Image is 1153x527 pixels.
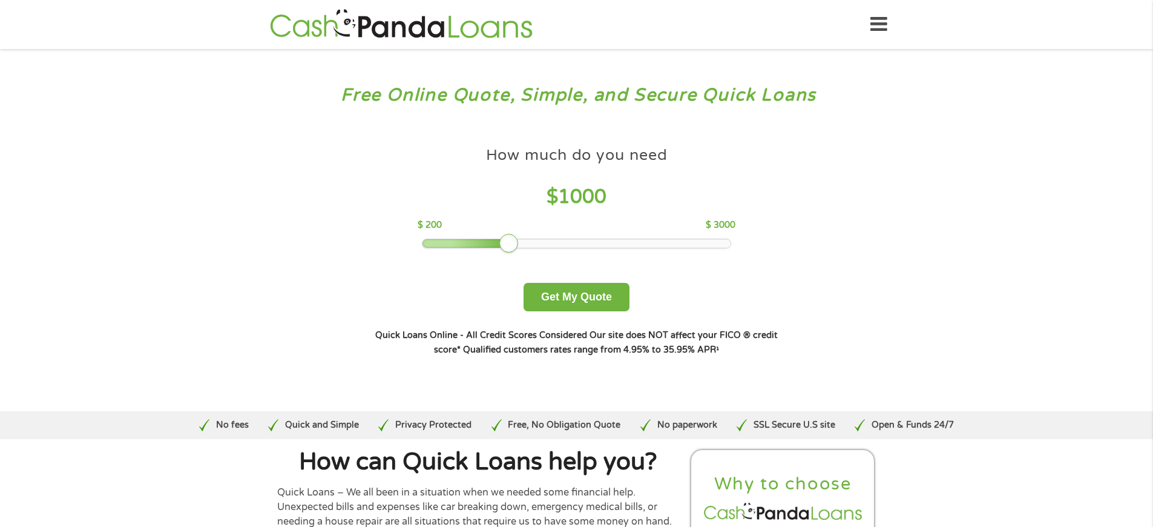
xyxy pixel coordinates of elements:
[434,330,778,355] strong: Our site does NOT affect your FICO ® credit score*
[754,419,835,432] p: SSL Secure U.S site
[524,283,629,311] button: Get My Quote
[558,185,606,208] span: 1000
[285,419,359,432] p: Quick and Simple
[701,473,865,496] h2: Why to choose
[463,345,719,355] strong: Qualified customers rates range from 4.95% to 35.95% APR¹
[706,219,735,232] p: $ 3000
[508,419,620,432] p: Free, No Obligation Quote
[375,330,587,340] strong: Quick Loans Online - All Credit Scores Considered
[35,84,1119,107] h3: Free Online Quote, Simple, and Secure Quick Loans
[395,419,471,432] p: Privacy Protected
[277,450,679,474] h1: How can Quick Loans help you?
[418,185,735,210] h4: $
[657,419,717,432] p: No paperwork
[872,419,954,432] p: Open & Funds 24/7
[266,7,536,42] img: GetLoanNow Logo
[418,219,442,232] p: $ 200
[216,419,249,432] p: No fees
[486,145,668,165] h4: How much do you need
